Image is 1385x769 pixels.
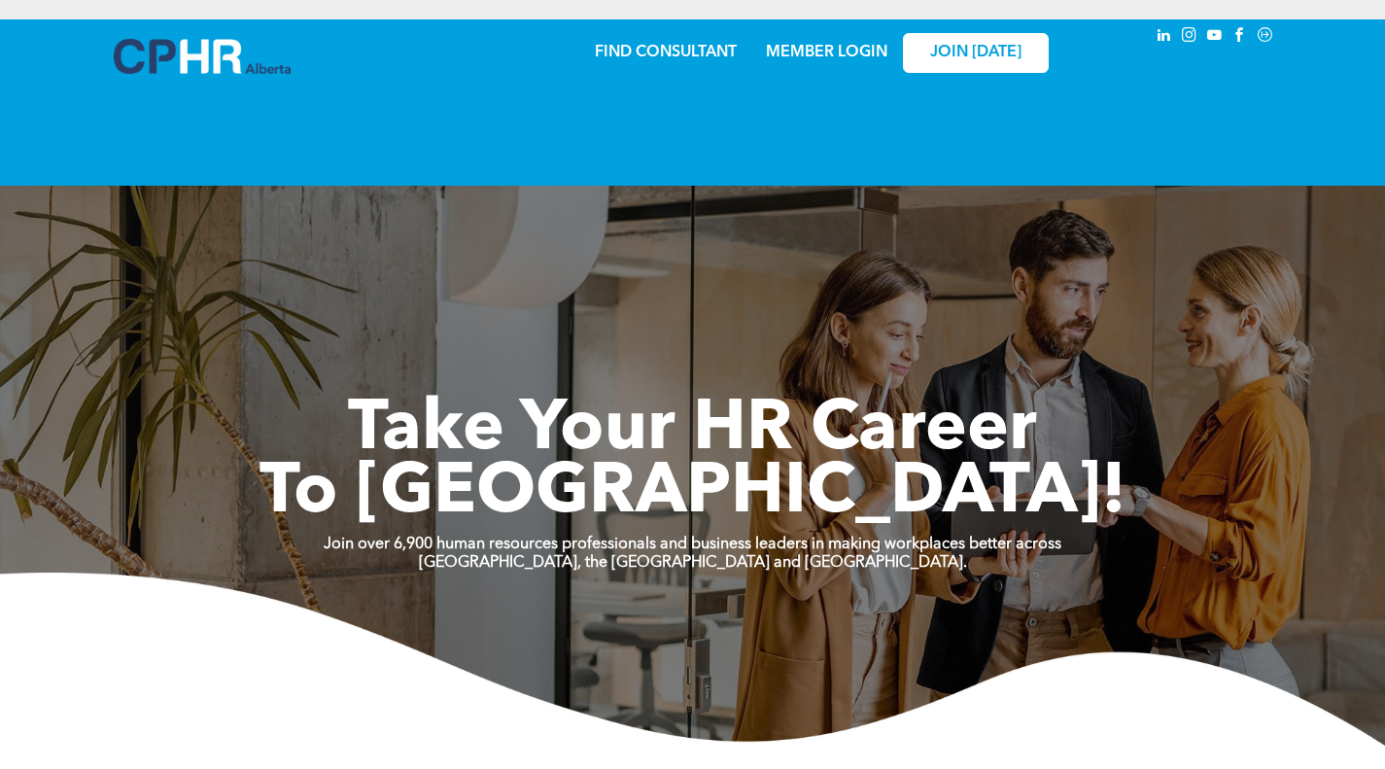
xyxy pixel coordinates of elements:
[1179,24,1200,51] a: instagram
[324,537,1061,552] strong: Join over 6,900 human resources professionals and business leaders in making workplaces better ac...
[930,44,1021,62] span: JOIN [DATE]
[114,39,291,74] img: A blue and white logo for cp alberta
[419,555,967,571] strong: [GEOGRAPHIC_DATA], the [GEOGRAPHIC_DATA] and [GEOGRAPHIC_DATA].
[766,45,887,60] a: MEMBER LOGIN
[595,45,737,60] a: FIND CONSULTANT
[1154,24,1175,51] a: linkedin
[1204,24,1226,51] a: youtube
[348,396,1037,466] span: Take Your HR Career
[1255,24,1276,51] a: Social network
[1229,24,1251,51] a: facebook
[903,33,1049,73] a: JOIN [DATE]
[260,459,1126,529] span: To [GEOGRAPHIC_DATA]!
